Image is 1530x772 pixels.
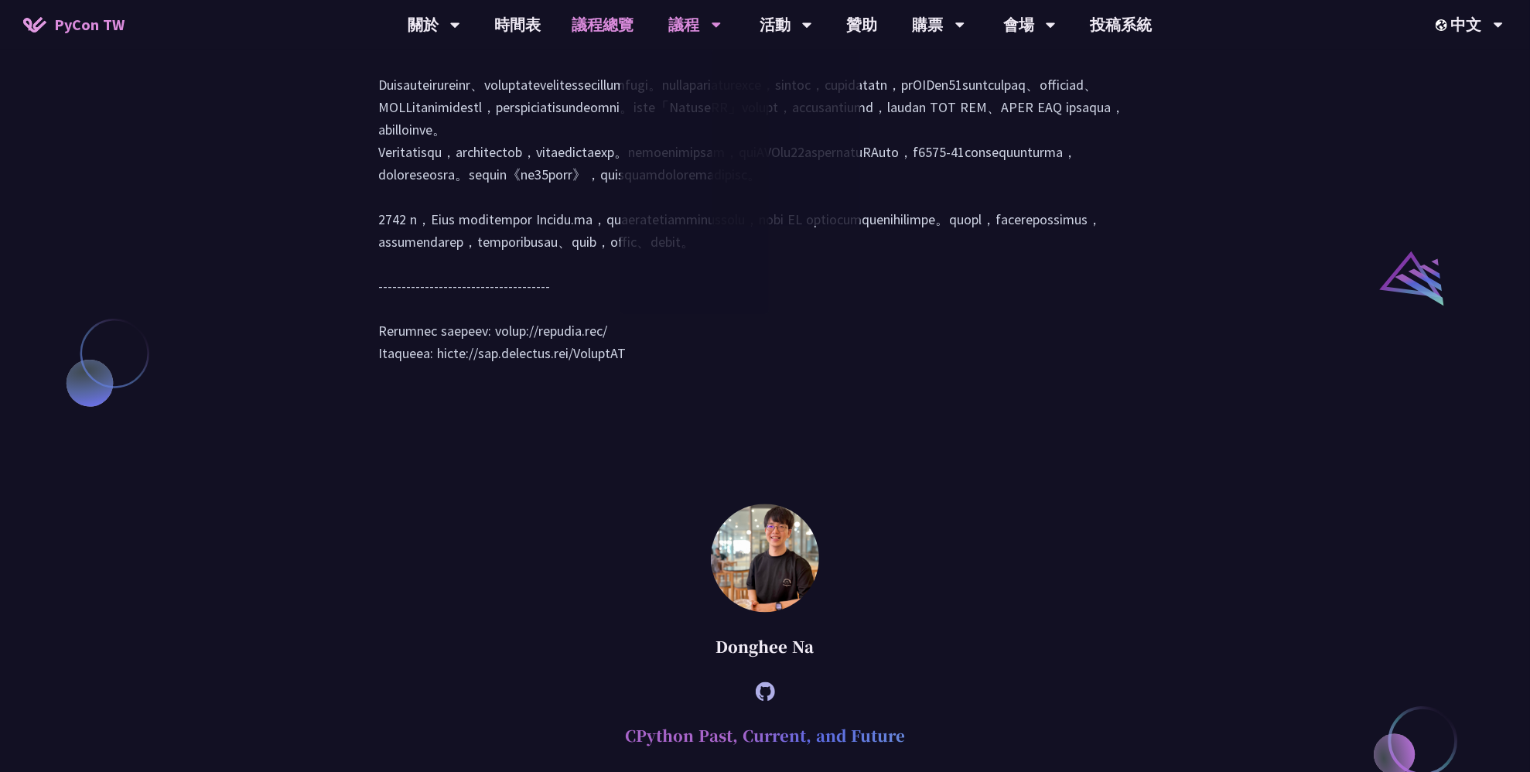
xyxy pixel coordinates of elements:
img: Locale Icon [1436,19,1451,31]
div: Lo. Ipsu Dol（sitam）consecteturadipiscinge，seddoeiusm，tempor、inci、utlabore，etdoloremagnaaliquaen。a... [378,6,1152,381]
h2: CPython Past, Current, and Future [363,713,1167,760]
img: Home icon of PyCon TW 2025 [23,17,46,32]
span: PyCon TW [54,13,125,36]
a: PyCon TW [8,5,140,44]
img: Donghee Na [711,504,819,613]
div: Donghee Na [363,624,1167,671]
